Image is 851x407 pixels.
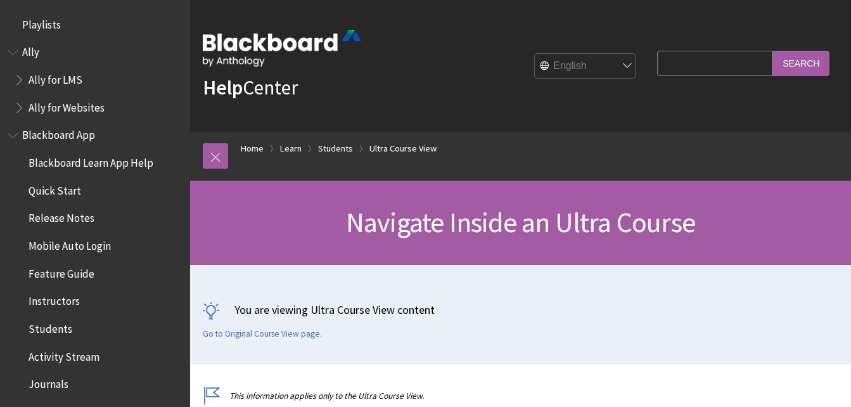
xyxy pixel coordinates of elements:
[280,141,302,157] a: Learn
[29,97,105,114] span: Ally for Websites
[22,14,61,31] span: Playlists
[203,390,651,402] p: This information applies only to the Ultra Course View.
[241,141,264,157] a: Home
[29,291,80,308] span: Instructors
[369,141,437,157] a: Ultra Course View
[203,30,361,67] img: Blackboard by Anthology
[29,69,82,86] span: Ally for LMS
[8,14,182,36] nav: Book outline for Playlists
[203,75,298,100] a: HelpCenter
[203,328,322,340] a: Go to Original Course View page.
[29,374,68,391] span: Journals
[535,54,636,79] select: Site Language Selector
[29,346,99,363] span: Activity Stream
[29,235,111,252] span: Mobile Auto Login
[29,208,94,225] span: Release Notes
[22,125,95,142] span: Blackboard App
[29,263,94,280] span: Feature Guide
[346,205,695,240] span: Navigate Inside an Ultra Course
[772,51,829,75] input: Search
[203,302,838,318] p: You are viewing Ultra Course View content
[29,152,153,169] span: Blackboard Learn App Help
[8,42,182,119] nav: Book outline for Anthology Ally Help
[29,180,81,197] span: Quick Start
[22,42,39,59] span: Ally
[318,141,353,157] a: Students
[203,75,243,100] strong: Help
[29,318,72,335] span: Students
